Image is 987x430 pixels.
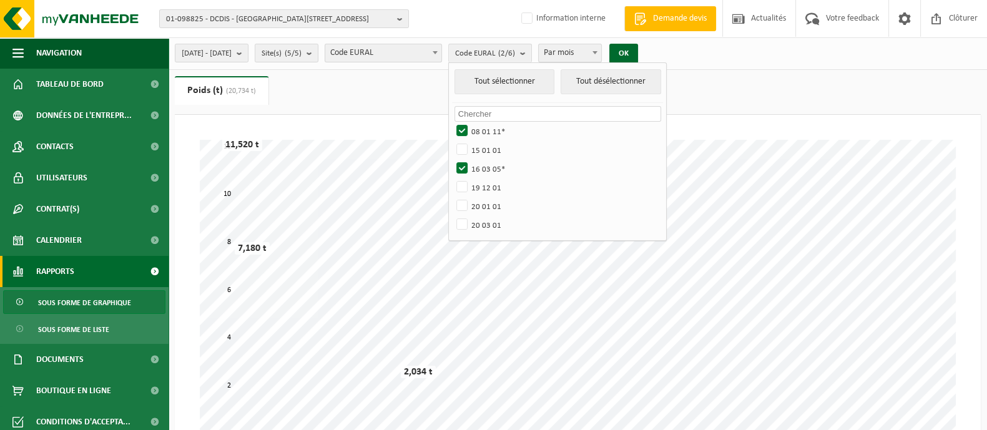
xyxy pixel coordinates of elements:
[454,69,555,94] button: Tout sélectionner
[223,87,256,95] span: (20,734 t)
[36,193,79,225] span: Contrat(s)
[262,44,302,63] span: Site(s)
[609,44,638,64] button: OK
[285,49,302,57] count: (5/5)
[561,69,661,94] button: Tout désélectionner
[175,44,248,62] button: [DATE] - [DATE]
[498,49,515,57] count: (2/6)
[235,242,270,255] div: 7,180 t
[538,44,602,62] span: Par mois
[36,344,84,375] span: Documents
[255,44,318,62] button: Site(s)(5/5)
[401,366,436,378] div: 2,034 t
[454,178,660,197] label: 19 12 01
[38,318,109,341] span: Sous forme de liste
[650,12,710,25] span: Demande devis
[175,76,268,105] a: Poids (t)
[36,69,104,100] span: Tableau de bord
[36,37,82,69] span: Navigation
[455,44,515,63] span: Code EURAL
[36,100,132,131] span: Données de l'entrepr...
[624,6,716,31] a: Demande devis
[448,44,532,62] button: Code EURAL(2/6)
[519,9,606,28] label: Information interne
[454,140,660,159] label: 15 01 01
[36,131,74,162] span: Contacts
[325,44,441,62] span: Code EURAL
[454,159,660,178] label: 16 03 05*
[159,9,409,28] button: 01-098825 - DCDIS - [GEOGRAPHIC_DATA][STREET_ADDRESS]
[38,291,131,315] span: Sous forme de graphique
[325,44,442,62] span: Code EURAL
[166,10,392,29] span: 01-098825 - DCDIS - [GEOGRAPHIC_DATA][STREET_ADDRESS]
[3,290,165,314] a: Sous forme de graphique
[454,122,660,140] label: 08 01 11*
[36,162,87,193] span: Utilisateurs
[3,317,165,341] a: Sous forme de liste
[454,197,660,215] label: 20 01 01
[36,375,111,406] span: Boutique en ligne
[454,106,661,122] input: Chercher
[454,215,660,234] label: 20 03 01
[36,225,82,256] span: Calendrier
[222,139,262,151] div: 11,520 t
[36,256,74,287] span: Rapports
[539,44,601,62] span: Par mois
[182,44,232,63] span: [DATE] - [DATE]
